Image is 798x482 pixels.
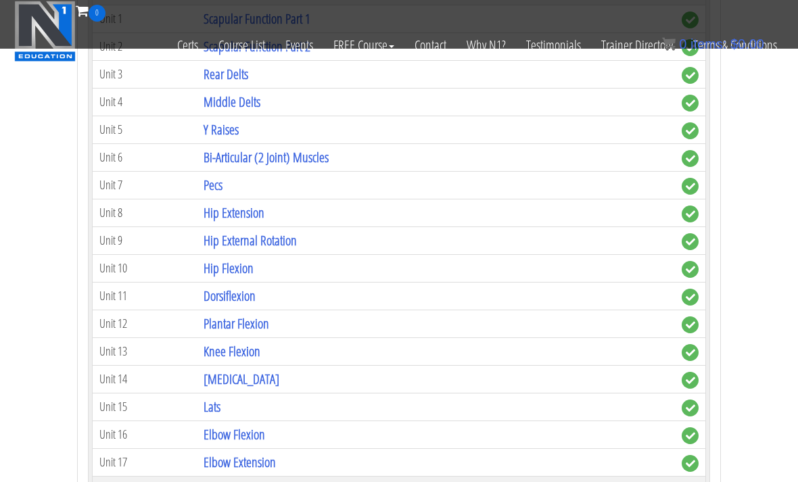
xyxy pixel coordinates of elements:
a: Dorsiflexion [204,287,256,305]
a: Bi-Articular (2 Joint) Muscles [204,148,329,166]
span: items: [690,37,726,51]
td: Unit 17 [93,448,197,476]
a: Pecs [204,176,222,194]
a: Events [275,22,323,69]
a: FREE Course [323,22,404,69]
span: complete [682,233,699,250]
span: complete [682,427,699,444]
span: 0 [89,5,105,22]
a: Course List [208,22,275,69]
a: Middle Delts [204,93,260,111]
span: complete [682,206,699,222]
a: 0 [76,1,105,20]
span: complete [682,122,699,139]
td: Unit 8 [93,199,197,226]
td: Unit 7 [93,171,197,199]
td: Unit 10 [93,254,197,282]
td: Unit 9 [93,226,197,254]
a: Trainer Directory [591,22,683,69]
span: 0 [679,37,686,51]
span: complete [682,316,699,333]
a: Rear Delts [204,65,248,83]
td: Unit 11 [93,282,197,310]
a: Hip Extension [204,203,264,222]
a: Contact [404,22,456,69]
span: complete [682,150,699,167]
a: Why N1? [456,22,516,69]
span: complete [682,261,699,278]
td: Unit 14 [93,365,197,393]
span: $ [730,37,738,51]
td: Unit 13 [93,337,197,365]
a: Hip Flexion [204,259,254,277]
a: Elbow Extension [204,453,276,471]
a: Testimonials [516,22,591,69]
span: complete [682,67,699,84]
a: Lats [204,397,220,416]
span: complete [682,95,699,112]
img: n1-education [14,1,76,62]
a: Y Raises [204,120,239,139]
a: Plantar Flexion [204,314,269,333]
td: Unit 16 [93,420,197,448]
span: complete [682,289,699,306]
span: complete [682,455,699,472]
a: 0 items: $0.00 [662,37,764,51]
a: Hip External Rotation [204,231,297,249]
span: complete [682,178,699,195]
td: Unit 4 [93,88,197,116]
img: icon11.png [662,37,676,51]
a: [MEDICAL_DATA] [204,370,279,388]
span: complete [682,400,699,416]
a: Knee Flexion [204,342,260,360]
span: complete [682,372,699,389]
a: Certs [167,22,208,69]
a: Terms & Conditions [683,22,787,69]
bdi: 0.00 [730,37,764,51]
td: Unit 3 [93,60,197,88]
td: Unit 12 [93,310,197,337]
td: Unit 6 [93,143,197,171]
td: Unit 15 [93,393,197,420]
a: Elbow Flexion [204,425,265,443]
td: Unit 5 [93,116,197,143]
span: complete [682,344,699,361]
